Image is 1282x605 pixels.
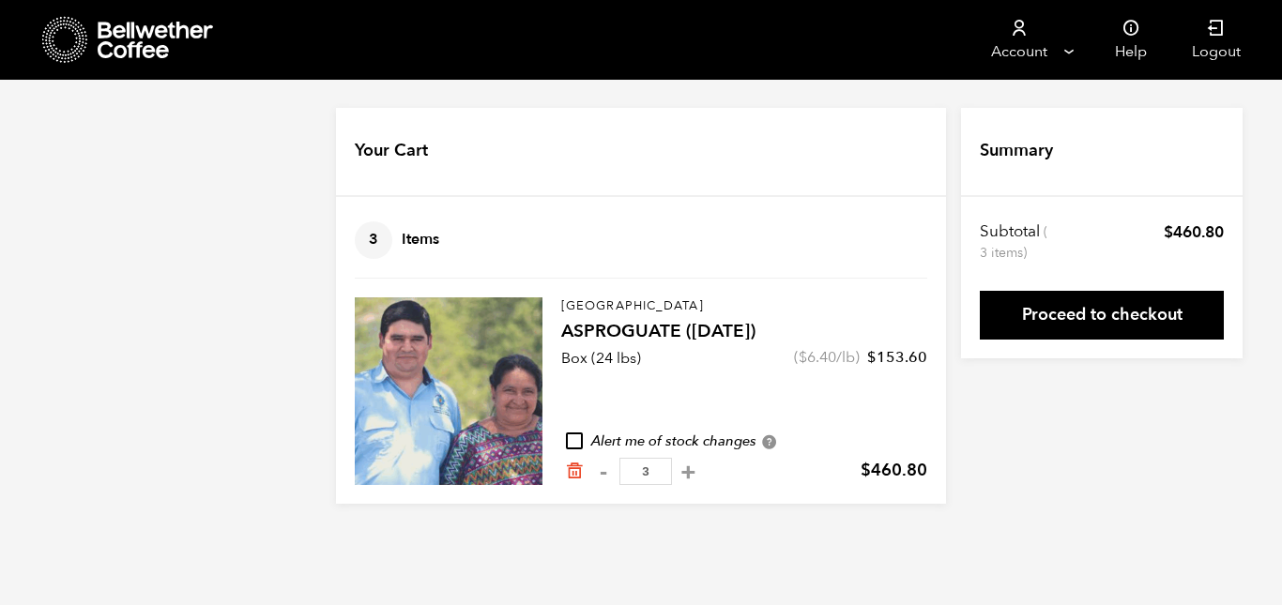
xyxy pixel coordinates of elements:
[980,139,1053,163] h4: Summary
[1164,221,1173,243] span: $
[867,347,877,368] span: $
[591,462,615,481] button: -
[561,297,927,316] p: [GEOGRAPHIC_DATA]
[980,291,1224,340] a: Proceed to checkout
[861,459,871,482] span: $
[355,221,439,259] h4: Items
[1164,221,1224,243] bdi: 460.80
[794,347,860,368] span: ( /lb)
[799,347,807,368] span: $
[677,462,700,481] button: +
[355,139,428,163] h4: Your Cart
[867,347,927,368] bdi: 153.60
[565,461,584,481] a: Remove from cart
[561,431,927,452] div: Alert me of stock changes
[561,319,927,345] h4: ASPROGUATE ([DATE])
[799,347,836,368] bdi: 6.40
[861,459,927,482] bdi: 460.80
[619,458,672,485] input: Qty
[355,221,392,259] span: 3
[980,221,1050,263] th: Subtotal
[561,347,641,370] p: Box (24 lbs)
